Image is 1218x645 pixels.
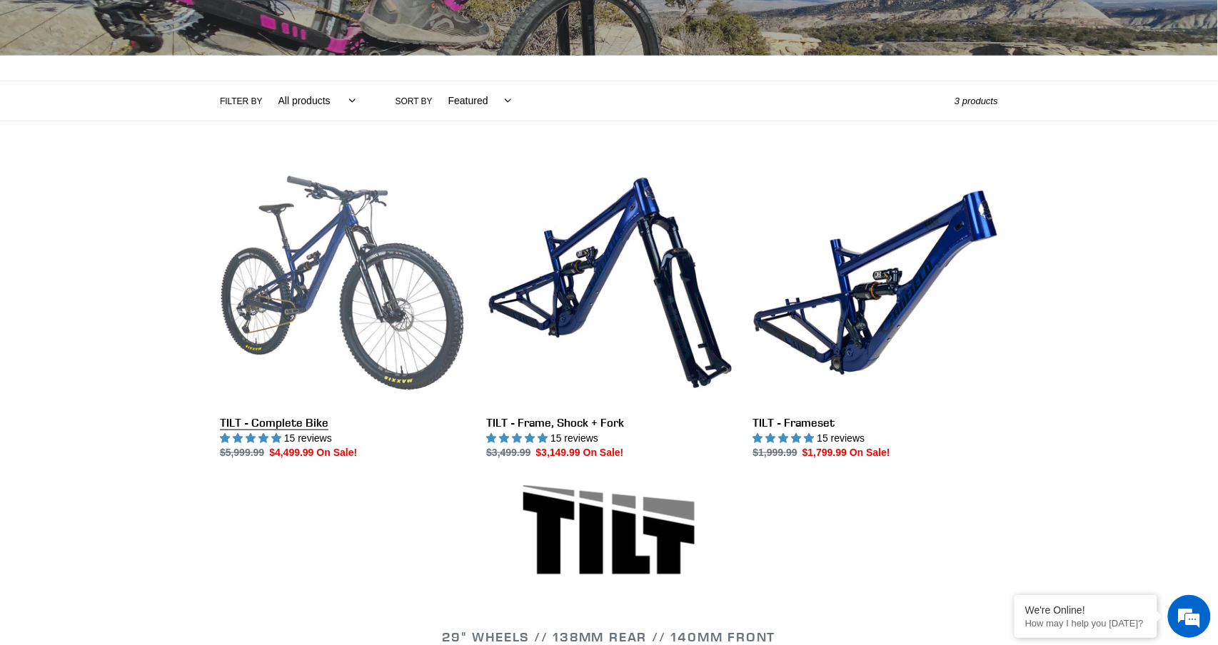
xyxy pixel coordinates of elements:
[442,629,775,645] span: 29" WHEELS // 138mm REAR // 140mm FRONT
[396,95,433,108] label: Sort by
[220,95,263,108] label: Filter by
[1025,618,1147,629] p: How may I help you today?
[1025,604,1147,616] div: We're Online!
[955,96,998,106] span: 3 products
